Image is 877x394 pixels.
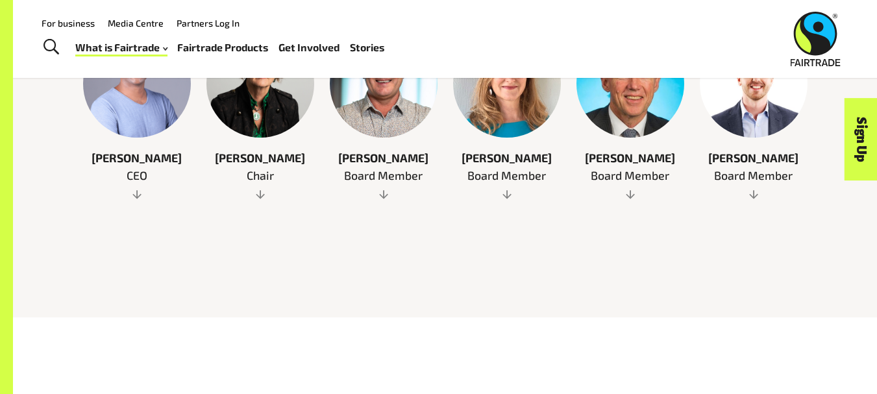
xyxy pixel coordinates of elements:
span: [PERSON_NAME] [330,149,438,167]
a: Toggle Search [35,31,67,64]
span: Board Member [576,167,684,184]
a: Get Involved [278,38,340,57]
a: Partners Log In [177,18,240,29]
span: Board Member [700,167,808,184]
a: [PERSON_NAME] Board Member [453,30,561,201]
a: [PERSON_NAME] CEO [83,30,191,201]
span: Chair [206,167,314,184]
a: [PERSON_NAME] Chair [206,30,314,201]
span: [PERSON_NAME] [700,149,808,167]
a: Media Centre [108,18,164,29]
span: Board Member [453,167,561,184]
a: [PERSON_NAME] Board Member [700,30,808,201]
span: [PERSON_NAME] [83,149,191,167]
a: [PERSON_NAME] Board Member [330,30,438,201]
a: Fairtrade Products [177,38,268,57]
span: [PERSON_NAME] [576,149,684,167]
img: Fairtrade Australia New Zealand logo [791,12,841,66]
a: What is Fairtrade [75,38,167,57]
span: [PERSON_NAME] [453,149,561,167]
a: [PERSON_NAME] Board Member [576,30,684,201]
span: CEO [83,167,191,184]
span: Board Member [330,167,438,184]
a: For business [42,18,95,29]
span: [PERSON_NAME] [206,149,314,167]
a: Stories [350,38,384,57]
